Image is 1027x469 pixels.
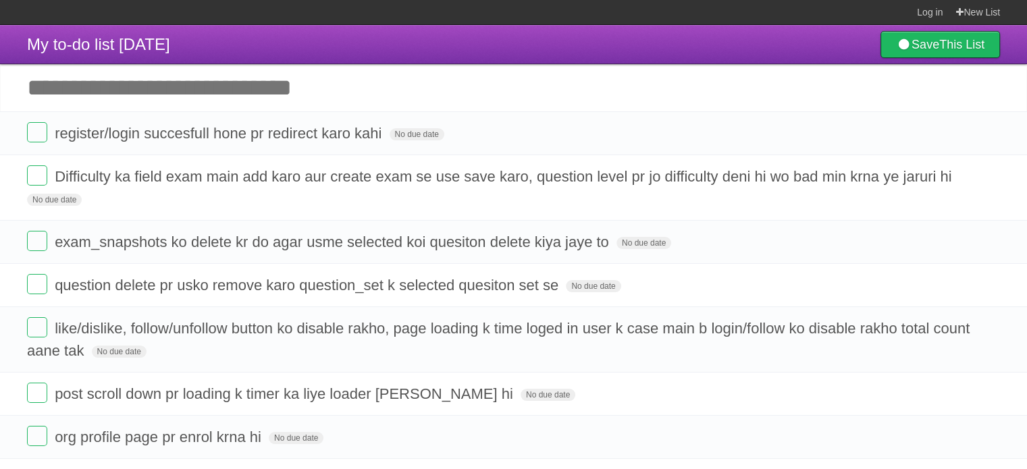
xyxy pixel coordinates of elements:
[27,194,82,206] span: No due date
[27,426,47,446] label: Done
[27,165,47,186] label: Done
[55,277,562,294] span: question delete pr usko remove karo question_set k selected quesiton set se
[27,317,47,337] label: Done
[55,385,517,402] span: post scroll down pr loading k timer ka liye loader [PERSON_NAME] hi
[616,237,671,249] span: No due date
[27,320,970,359] span: like/dislike, follow/unfollow button ko disable rakho, page loading k time loged in user k case m...
[55,125,385,142] span: register/login succesfull hone pr redirect karo kahi
[27,383,47,403] label: Done
[880,31,1000,58] a: SaveThis List
[27,274,47,294] label: Done
[939,38,984,51] b: This List
[55,168,955,185] span: Difficulty ka field exam main add karo aur create exam se use save karo, question level pr jo dif...
[27,122,47,142] label: Done
[390,128,444,140] span: No due date
[566,280,621,292] span: No due date
[521,389,575,401] span: No due date
[269,432,323,444] span: No due date
[27,35,170,53] span: My to-do list [DATE]
[55,429,265,445] span: org profile page pr enrol krna hi
[55,233,612,250] span: exam_snapshots ko delete kr do agar usme selected koi quesiton delete kiya jaye to
[92,346,147,358] span: No due date
[27,231,47,251] label: Done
